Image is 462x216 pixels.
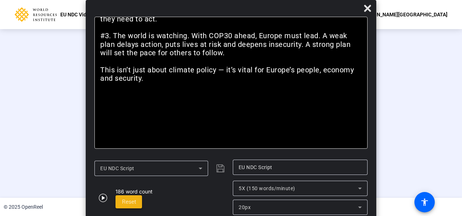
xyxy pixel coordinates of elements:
div: 186 word count [115,188,153,195]
span: EU NDC Script [100,165,134,171]
div: © 2025 OpenReel [4,203,43,211]
div: Welcome, Stientje [PERSON_NAME][GEOGRAPHIC_DATA] [316,10,447,19]
img: OpenReel logo [15,7,57,22]
span: Reset [122,199,136,205]
span: 5X (150 words/minute) [239,185,295,191]
p: This isn’t just about climate policy — it’s vital for Europe’s people, economy and security. [100,66,362,83]
p: EU NDC Video Script [60,10,107,19]
button: Reset [115,195,142,208]
p: #3. The world is watching. With COP30 ahead, Europe must lead. A weak plan delays action, puts li... [100,32,362,57]
iframe: Drift Widget Chat Controller [323,171,453,207]
span: 20px [239,204,251,210]
input: Title [239,163,362,172]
